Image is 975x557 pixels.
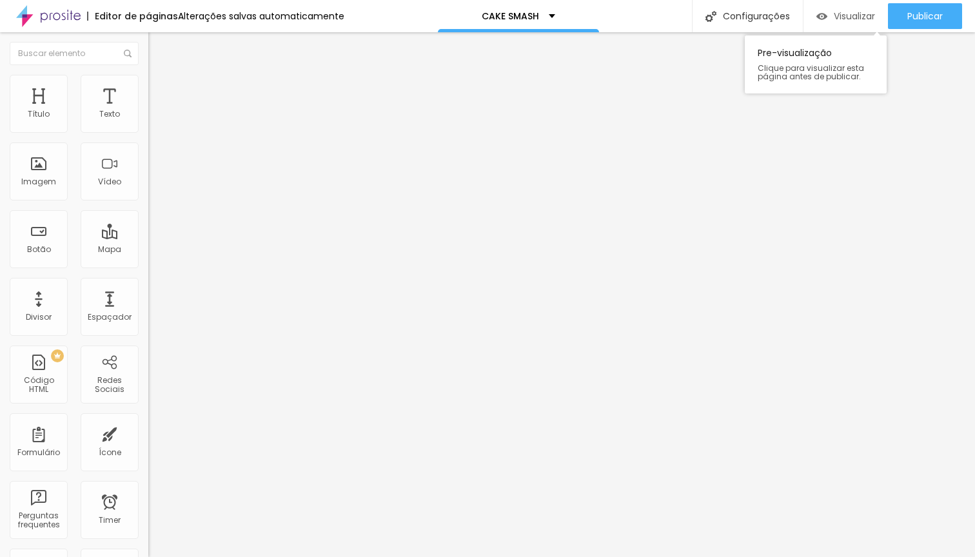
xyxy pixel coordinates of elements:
div: Título [28,110,50,119]
div: Divisor [26,313,52,322]
img: view-1.svg [816,11,827,22]
span: Publicar [907,11,943,21]
div: Código HTML [13,376,64,395]
div: Ícone [99,448,121,457]
div: Botão [27,245,51,254]
iframe: Editor [148,32,975,557]
button: Publicar [888,3,962,29]
div: Mapa [98,245,121,254]
div: Formulário [17,448,60,457]
div: Espaçador [88,313,132,322]
p: CAKE SMASH [482,12,539,21]
span: Clique para visualizar esta página antes de publicar. [758,64,874,81]
span: Visualizar [834,11,875,21]
div: Redes Sociais [84,376,135,395]
div: Alterações salvas automaticamente [178,12,344,21]
div: Vídeo [98,177,121,186]
button: Visualizar [803,3,888,29]
div: Editor de páginas [87,12,178,21]
div: Pre-visualização [745,35,887,93]
img: Icone [705,11,716,22]
div: Perguntas frequentes [13,511,64,530]
img: Icone [124,50,132,57]
div: Imagem [21,177,56,186]
div: Texto [99,110,120,119]
input: Buscar elemento [10,42,139,65]
div: Timer [99,516,121,525]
